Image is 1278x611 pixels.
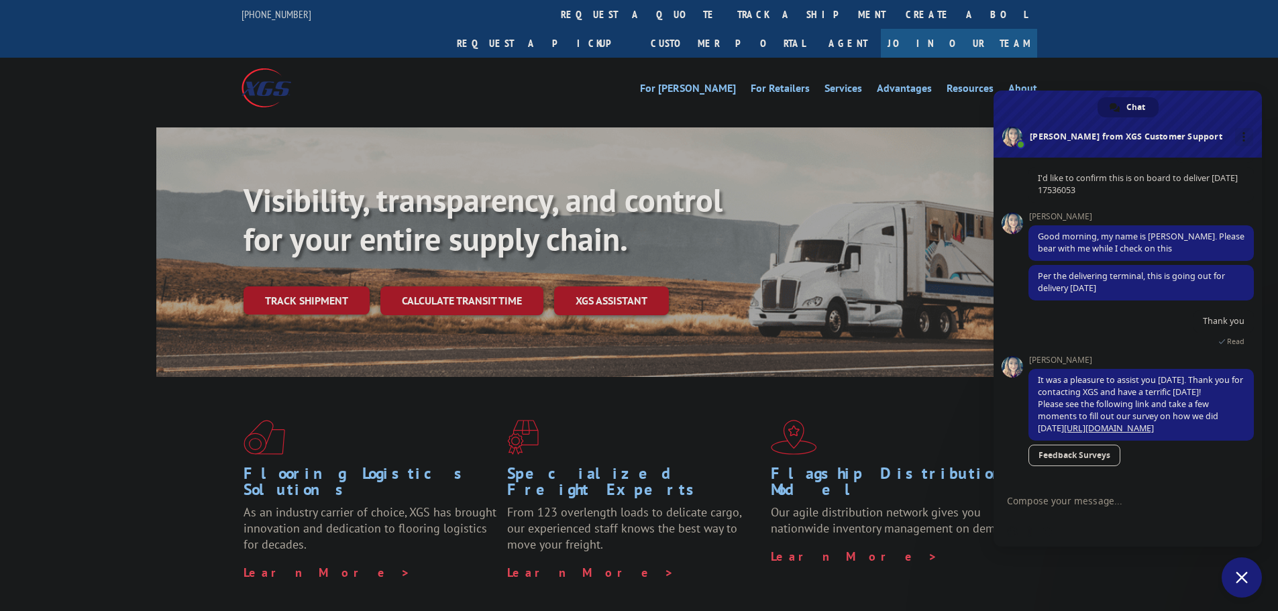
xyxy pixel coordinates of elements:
span: Our agile distribution network gives you nationwide inventory management on demand. [771,504,1018,536]
a: Resources [947,83,994,98]
a: For Retailers [751,83,810,98]
a: [URL][DOMAIN_NAME] [1064,423,1154,434]
a: About [1008,83,1037,98]
img: xgs-icon-flagship-distribution-model-red [771,420,817,455]
b: Visibility, transparency, and control for your entire supply chain. [244,179,723,260]
span: [PERSON_NAME] [1028,355,1254,365]
a: Request a pickup [447,29,641,58]
p: From 123 overlength loads to delicate cargo, our experienced staff knows the best way to move you... [507,504,761,564]
a: Services [824,83,862,98]
a: Feedback Surveys [1028,445,1120,466]
span: Read [1227,337,1244,346]
h1: Flagship Distribution Model [771,465,1024,504]
a: Track shipment [244,286,370,315]
span: Audio message [1042,526,1053,537]
a: Learn More > [244,565,411,580]
a: XGS ASSISTANT [554,286,669,315]
img: xgs-icon-total-supply-chain-intelligence-red [244,420,285,455]
a: Customer Portal [641,29,815,58]
span: Good morning, my name is [PERSON_NAME]. Please bear with me while I check on this [1038,231,1244,254]
span: Chat [1126,97,1145,117]
span: [PERSON_NAME] [1028,212,1254,221]
a: Learn More > [771,549,938,564]
span: As an industry carrier of choice, XGS has brought innovation and dedication to flooring logistics... [244,504,496,552]
a: For [PERSON_NAME] [640,83,736,98]
a: Learn More > [507,565,674,580]
img: xgs-icon-focused-on-flooring-red [507,420,539,455]
a: Agent [815,29,881,58]
a: Calculate transit time [380,286,543,315]
h1: Flooring Logistics Solutions [244,465,497,504]
h1: Specialized Freight Experts [507,465,761,504]
a: [PHONE_NUMBER] [242,7,311,21]
a: Close chat [1222,557,1262,598]
span: I'd like to confirm this is on board to deliver [DATE] 17536053 [1038,172,1238,196]
a: Chat [1098,97,1159,117]
span: Per the delivering terminal, this is going out for delivery [DATE] [1038,270,1225,294]
a: Join Our Team [881,29,1037,58]
span: Send a file [1024,526,1035,537]
a: Advantages [877,83,932,98]
span: Insert an emoji [1007,526,1018,537]
span: Thank you [1203,315,1244,327]
span: It was a pleasure to assist you [DATE]. Thank you for contacting XGS and have a terrific [DATE]! ... [1038,374,1243,434]
textarea: Compose your message... [1007,484,1222,517]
